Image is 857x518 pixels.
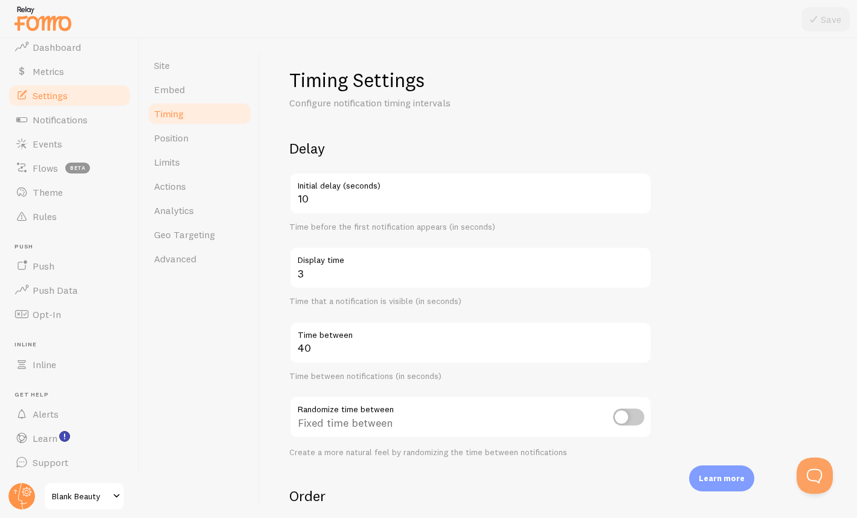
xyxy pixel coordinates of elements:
[154,156,180,168] span: Limits
[147,53,252,77] a: Site
[7,180,132,204] a: Theme
[33,456,68,468] span: Support
[289,487,652,505] h2: Order
[7,204,132,228] a: Rules
[154,83,185,96] span: Embed
[289,247,652,267] label: Display time
[7,254,132,278] a: Push
[33,284,78,296] span: Push Data
[289,371,652,382] div: Time between notifications (in seconds)
[7,302,132,326] a: Opt-In
[147,150,252,174] a: Limits
[33,358,56,371] span: Inline
[33,432,57,444] span: Learn
[7,59,132,83] a: Metrics
[52,489,109,503] span: Blank Beauty
[33,114,88,126] span: Notifications
[699,473,745,484] p: Learn more
[7,426,132,450] a: Learn
[797,458,833,494] iframe: Help Scout Beacon - Open
[289,296,652,307] div: Time that a notification is visible (in seconds)
[33,41,81,53] span: Dashboard
[33,89,68,102] span: Settings
[289,172,652,193] label: Initial delay (seconds)
[7,450,132,474] a: Support
[7,132,132,156] a: Events
[7,108,132,132] a: Notifications
[33,210,57,222] span: Rules
[147,174,252,198] a: Actions
[33,408,59,420] span: Alerts
[7,83,132,108] a: Settings
[154,132,188,144] span: Position
[147,77,252,102] a: Embed
[289,139,652,158] h2: Delay
[289,322,652,342] label: Time between
[147,126,252,150] a: Position
[14,341,132,349] span: Inline
[33,162,58,174] span: Flows
[147,247,252,271] a: Advanced
[13,3,73,34] img: fomo-relay-logo-orange.svg
[7,352,132,377] a: Inline
[14,391,132,399] span: Get Help
[59,431,70,442] svg: <p>Watch New Feature Tutorials!</p>
[154,253,196,265] span: Advanced
[154,108,184,120] span: Timing
[289,396,652,440] div: Fixed time between
[7,35,132,59] a: Dashboard
[33,138,62,150] span: Events
[7,156,132,180] a: Flows beta
[289,447,652,458] div: Create a more natural feel by randomizing the time between notifications
[154,204,194,216] span: Analytics
[7,402,132,426] a: Alerts
[14,243,132,251] span: Push
[147,198,252,222] a: Analytics
[154,228,215,241] span: Geo Targeting
[154,59,170,71] span: Site
[689,465,754,491] div: Learn more
[289,68,652,92] h1: Timing Settings
[154,180,186,192] span: Actions
[43,482,125,511] a: Blank Beauty
[289,222,652,233] div: Time before the first notification appears (in seconds)
[33,186,63,198] span: Theme
[7,278,132,302] a: Push Data
[65,163,90,173] span: beta
[289,96,579,110] p: Configure notification timing intervals
[147,102,252,126] a: Timing
[33,65,64,77] span: Metrics
[147,222,252,247] a: Geo Targeting
[33,308,61,320] span: Opt-In
[33,260,54,272] span: Push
